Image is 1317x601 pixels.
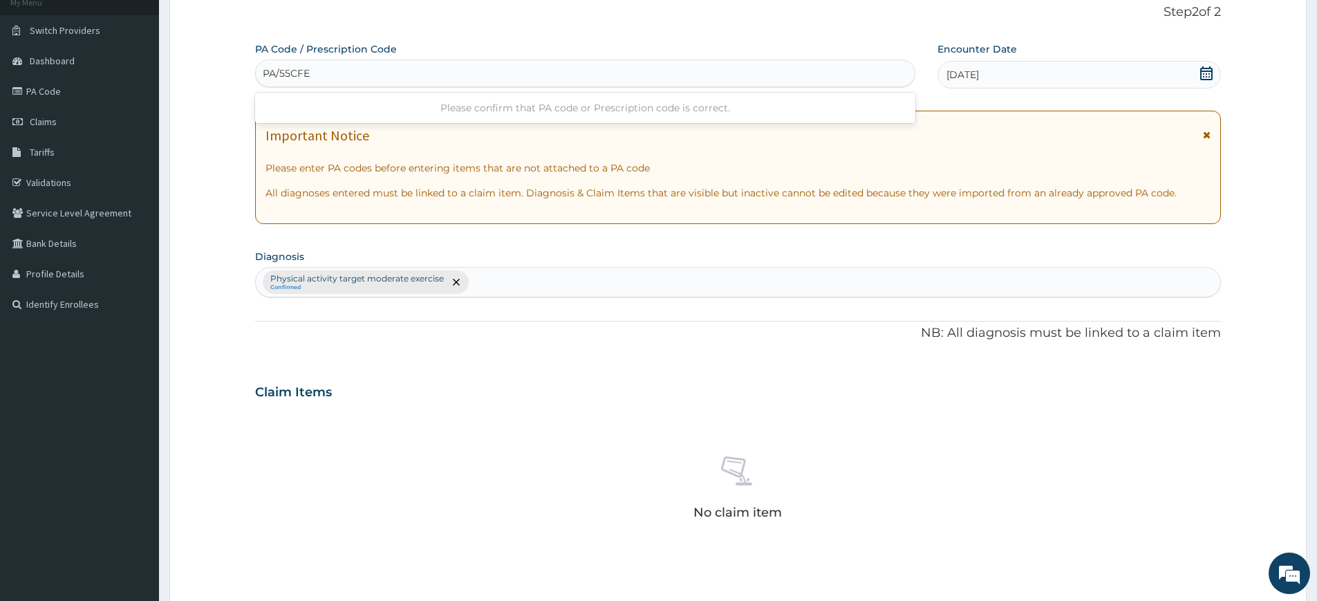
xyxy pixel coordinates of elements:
[26,69,56,104] img: d_794563401_company_1708531726252_794563401
[693,506,782,519] p: No claim item
[255,95,915,120] div: Please confirm that PA code or Prescription code is correct.
[255,324,1221,342] p: NB: All diagnosis must be linked to a claim item
[30,146,55,158] span: Tariffs
[255,250,304,263] label: Diagnosis
[72,77,232,95] div: Chat with us now
[30,24,100,37] span: Switch Providers
[265,128,369,143] h1: Important Notice
[265,161,1211,175] p: Please enter PA codes before entering items that are not attached to a PA code
[30,55,75,67] span: Dashboard
[937,42,1017,56] label: Encounter Date
[255,385,332,400] h3: Claim Items
[946,68,979,82] span: [DATE]
[7,378,263,426] textarea: Type your message and hit 'Enter'
[265,186,1211,200] p: All diagnoses entered must be linked to a claim item. Diagnosis & Claim Items that are visible bu...
[30,115,57,128] span: Claims
[255,5,1221,20] p: Step 2 of 2
[227,7,260,40] div: Minimize live chat window
[255,42,397,56] label: PA Code / Prescription Code
[80,174,191,314] span: We're online!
